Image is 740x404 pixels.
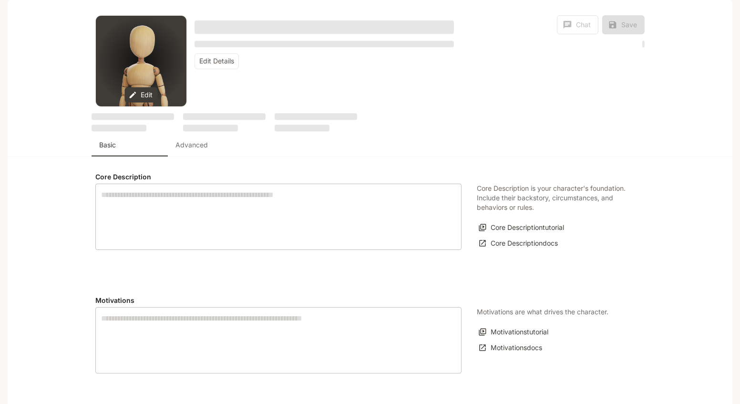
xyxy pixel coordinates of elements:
[125,87,158,103] button: Edit
[7,5,24,22] button: open drawer
[195,15,454,38] button: Open character details dialog
[477,236,560,251] a: Core Descriptiondocs
[95,184,462,250] div: label
[195,38,454,50] button: Open character details dialog
[95,172,462,182] h4: Core Description
[195,53,239,69] button: Edit Details
[99,140,116,150] p: Basic
[96,16,186,106] button: Open character avatar dialog
[95,296,462,305] h4: Motivations
[477,340,545,356] a: Motivationsdocs
[477,307,608,317] p: Motivations are what drives the character.
[96,16,186,106] div: Avatar image
[477,184,629,212] p: Core Description is your character's foundation. Include their backstory, circumstances, and beha...
[175,140,208,150] p: Advanced
[477,324,551,340] button: Motivationstutorial
[477,220,566,236] button: Core Descriptiontutorial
